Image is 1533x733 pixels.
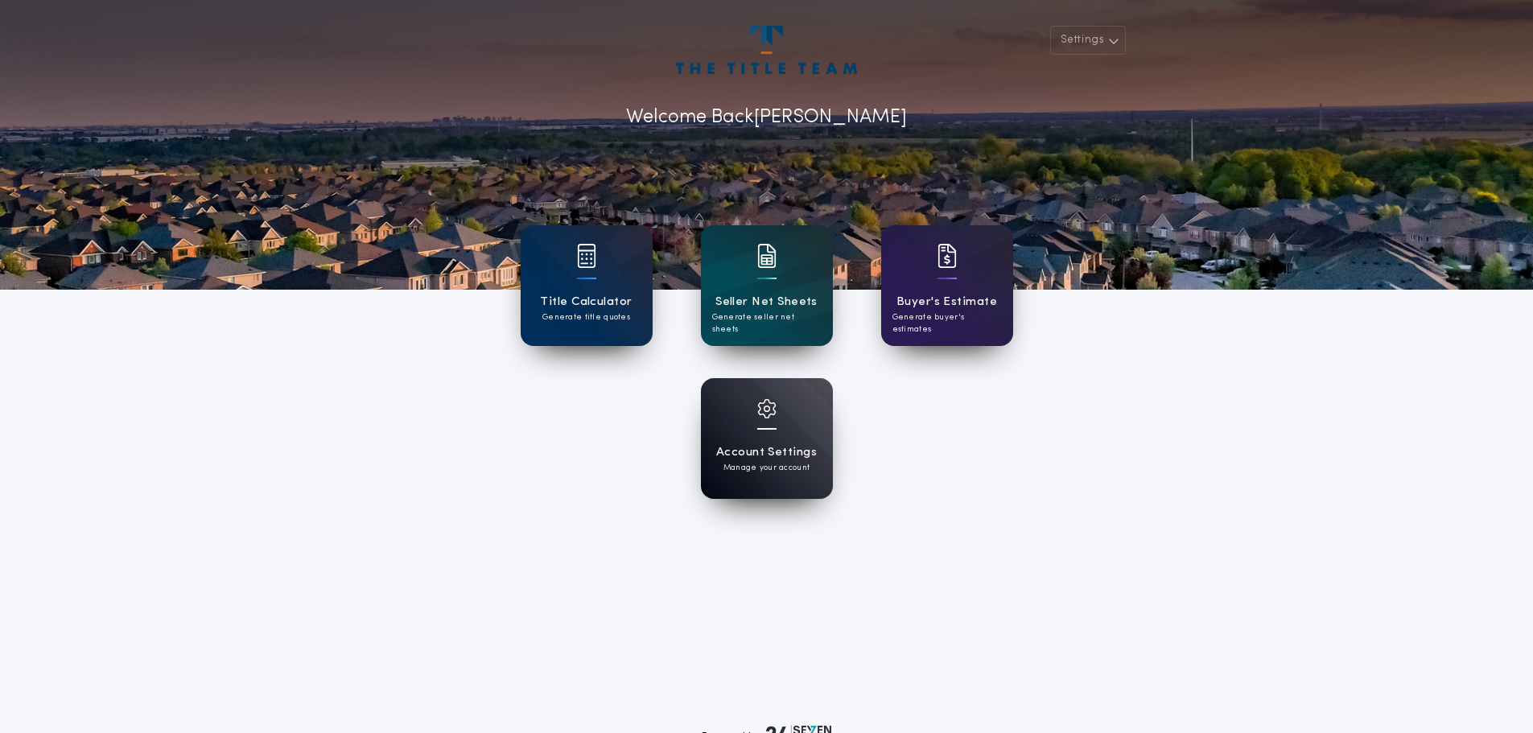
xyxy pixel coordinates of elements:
[577,244,596,268] img: card icon
[712,311,822,336] p: Generate seller net sheets
[1050,26,1126,55] button: Settings
[701,225,833,346] a: card iconSeller Net SheetsGenerate seller net sheets
[521,225,653,346] a: card iconTitle CalculatorGenerate title quotes
[540,293,632,311] h1: Title Calculator
[626,103,907,132] p: Welcome Back [PERSON_NAME]
[881,225,1013,346] a: card iconBuyer's EstimateGenerate buyer's estimates
[892,311,1002,336] p: Generate buyer's estimates
[715,293,818,311] h1: Seller Net Sheets
[723,462,810,474] p: Manage your account
[938,244,957,268] img: card icon
[757,244,777,268] img: card icon
[896,293,997,311] h1: Buyer's Estimate
[542,311,630,323] p: Generate title quotes
[676,26,856,74] img: account-logo
[716,443,817,462] h1: Account Settings
[701,378,833,499] a: card iconAccount SettingsManage your account
[757,399,777,418] img: card icon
